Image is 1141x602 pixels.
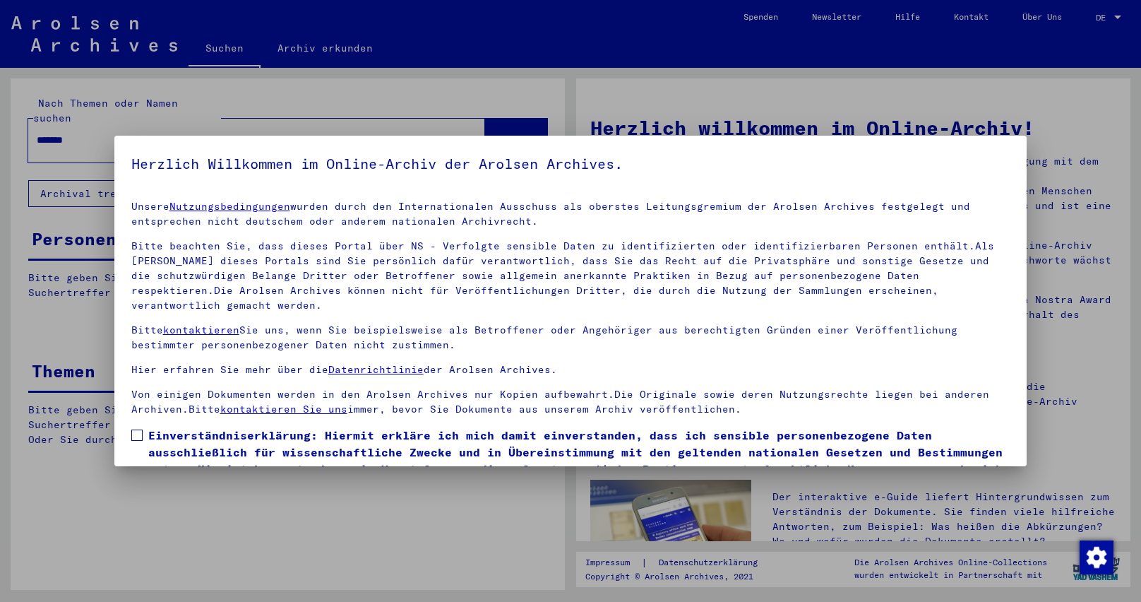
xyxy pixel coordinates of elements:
p: Von einigen Dokumenten werden in den Arolsen Archives nur Kopien aufbewahrt.Die Originale sowie d... [131,387,1010,417]
a: kontaktieren [163,324,239,336]
span: Einverständniserklärung: Hiermit erkläre ich mich damit einverstanden, dass ich sensible personen... [148,427,1010,495]
a: Nutzungsbedingungen [169,200,290,213]
p: Bitte Sie uns, wenn Sie beispielsweise als Betroffener oder Angehöriger aus berechtigten Gründen ... [131,323,1010,353]
h5: Herzlich Willkommen im Online-Archiv der Arolsen Archives. [131,153,1010,175]
p: Unsere wurden durch den Internationalen Ausschuss als oberstes Leitungsgremium der Arolsen Archiv... [131,199,1010,229]
div: Zustimmung ändern [1079,540,1113,574]
p: Bitte beachten Sie, dass dieses Portal über NS - Verfolgte sensible Daten zu identifizierten oder... [131,239,1010,313]
p: Hier erfahren Sie mehr über die der Arolsen Archives. [131,362,1010,377]
img: Zustimmung ändern [1080,541,1113,574]
a: kontaktieren Sie uns [220,403,347,415]
a: Datenrichtlinie [328,363,424,376]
